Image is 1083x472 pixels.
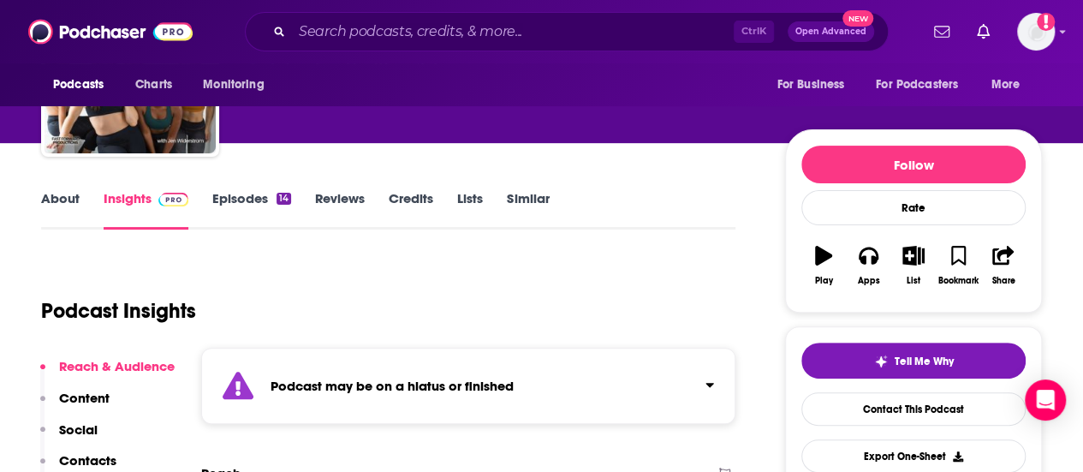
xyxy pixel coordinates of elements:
[212,190,291,230] a: Episodes14
[158,193,188,206] img: Podchaser Pro
[277,193,291,205] div: 14
[53,73,104,97] span: Podcasts
[734,21,774,43] span: Ctrl K
[104,190,188,230] a: InsightsPodchaser Pro
[876,73,958,97] span: For Podcasters
[907,276,920,286] div: List
[40,390,110,421] button: Content
[59,390,110,406] p: Content
[970,17,997,46] a: Show notifications dropdown
[895,355,954,368] span: Tell Me Why
[795,27,866,36] span: Open Advanced
[59,452,116,469] p: Contacts
[801,146,1026,183] button: Follow
[801,190,1026,225] div: Rate
[979,69,1042,101] button: open menu
[1025,379,1066,421] div: Open Intercom Messenger
[858,276,880,286] div: Apps
[801,343,1026,379] button: tell me why sparkleTell Me Why
[842,10,873,27] span: New
[41,298,196,324] h1: Podcast Insights
[765,69,866,101] button: open menu
[124,69,182,101] a: Charts
[507,190,549,230] a: Similar
[991,276,1015,286] div: Share
[1017,13,1055,51] button: Show profile menu
[891,235,936,296] button: List
[41,190,80,230] a: About
[788,21,874,42] button: Open AdvancedNew
[991,73,1021,97] span: More
[1017,13,1055,51] span: Logged in as Ashley_Beenen
[936,235,980,296] button: Bookmark
[1017,13,1055,51] img: User Profile
[815,276,833,286] div: Play
[457,190,483,230] a: Lists
[59,358,175,374] p: Reach & Audience
[389,190,433,230] a: Credits
[1037,13,1055,31] svg: Add a profile image
[777,73,844,97] span: For Business
[927,17,956,46] a: Show notifications dropdown
[28,15,193,48] img: Podchaser - Follow, Share and Rate Podcasts
[981,235,1026,296] button: Share
[135,73,172,97] span: Charts
[203,73,264,97] span: Monitoring
[191,69,286,101] button: open menu
[846,235,890,296] button: Apps
[801,235,846,296] button: Play
[874,355,888,368] img: tell me why sparkle
[40,421,98,453] button: Social
[292,18,734,45] input: Search podcasts, credits, & more...
[41,69,126,101] button: open menu
[865,69,983,101] button: open menu
[315,190,365,230] a: Reviews
[245,12,889,51] div: Search podcasts, credits, & more...
[40,358,175,390] button: Reach & Audience
[59,421,98,438] p: Social
[271,378,514,394] strong: Podcast may be on a hiatus or finished
[201,348,735,424] section: Click to expand status details
[938,276,979,286] div: Bookmark
[801,392,1026,426] a: Contact This Podcast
